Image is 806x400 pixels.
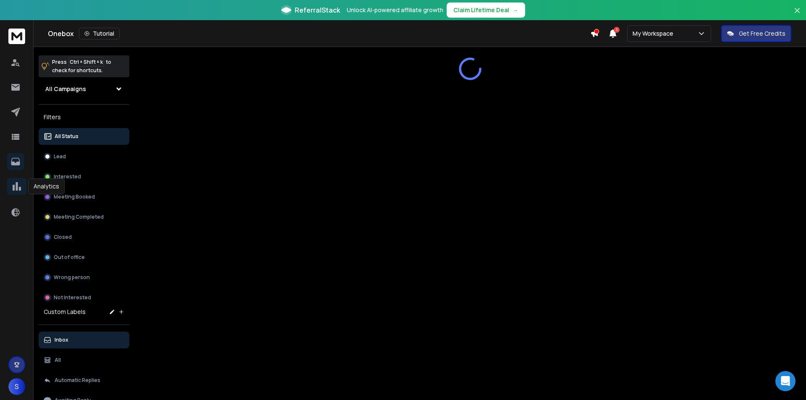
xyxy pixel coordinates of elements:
[55,133,79,140] p: All Status
[28,178,65,194] div: Analytics
[52,58,111,75] p: Press to check for shortcuts.
[513,6,518,14] span: →
[55,377,100,384] p: Automatic Replies
[68,57,104,67] span: Ctrl + Shift + k
[614,27,620,33] span: 1
[55,357,61,363] p: All
[39,111,129,123] h3: Filters
[45,85,86,93] h1: All Campaigns
[39,332,129,348] button: Inbox
[39,229,129,246] button: Closed
[39,128,129,145] button: All Status
[39,289,129,306] button: Not Interested
[39,269,129,286] button: Wrong person
[48,28,590,39] div: Onebox
[54,254,85,261] p: Out of office
[633,29,677,38] p: My Workspace
[39,188,129,205] button: Meeting Booked
[44,308,86,316] h3: Custom Labels
[39,81,129,97] button: All Campaigns
[39,168,129,185] button: Interested
[792,5,803,25] button: Close banner
[39,372,129,389] button: Automatic Replies
[39,209,129,225] button: Meeting Completed
[39,352,129,369] button: All
[295,5,340,15] span: ReferralStack
[54,193,95,200] p: Meeting Booked
[39,249,129,266] button: Out of office
[54,173,81,180] p: Interested
[775,371,796,391] div: Open Intercom Messenger
[739,29,785,38] p: Get Free Credits
[39,148,129,165] button: Lead
[447,3,525,18] button: Claim Lifetime Deal→
[347,6,443,14] p: Unlock AI-powered affiliate growth
[79,28,120,39] button: Tutorial
[8,378,25,395] button: S
[721,25,791,42] button: Get Free Credits
[54,153,66,160] p: Lead
[54,274,90,281] p: Wrong person
[54,234,72,241] p: Closed
[54,294,91,301] p: Not Interested
[55,337,68,343] p: Inbox
[54,214,104,220] p: Meeting Completed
